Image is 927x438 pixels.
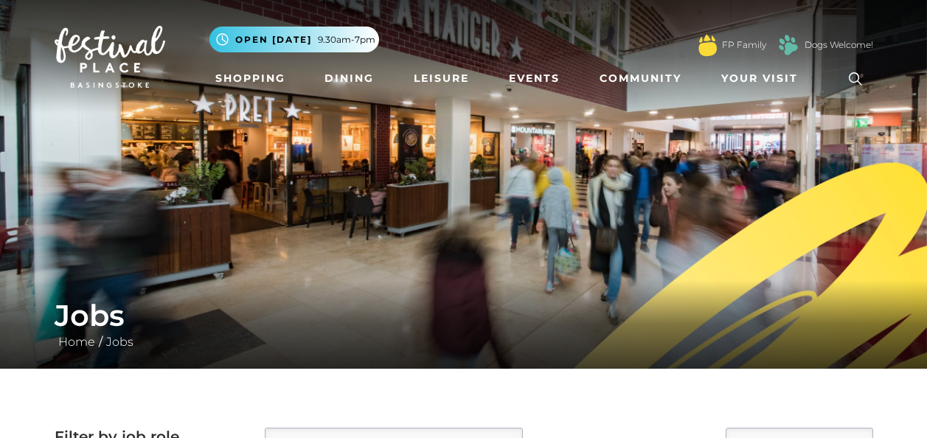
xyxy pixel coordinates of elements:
a: Jobs [103,335,137,349]
h1: Jobs [55,298,873,333]
a: Events [503,65,566,92]
a: Dining [319,65,380,92]
a: Your Visit [715,65,811,92]
a: Home [55,335,99,349]
div: / [44,298,884,351]
a: Community [594,65,687,92]
a: Shopping [209,65,291,92]
span: Open [DATE] [235,33,312,46]
a: Dogs Welcome! [805,38,873,52]
img: Festival Place Logo [55,26,165,88]
span: Your Visit [721,71,798,86]
span: 9.30am-7pm [318,33,375,46]
a: FP Family [722,38,766,52]
button: Open [DATE] 9.30am-7pm [209,27,379,52]
a: Leisure [408,65,475,92]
